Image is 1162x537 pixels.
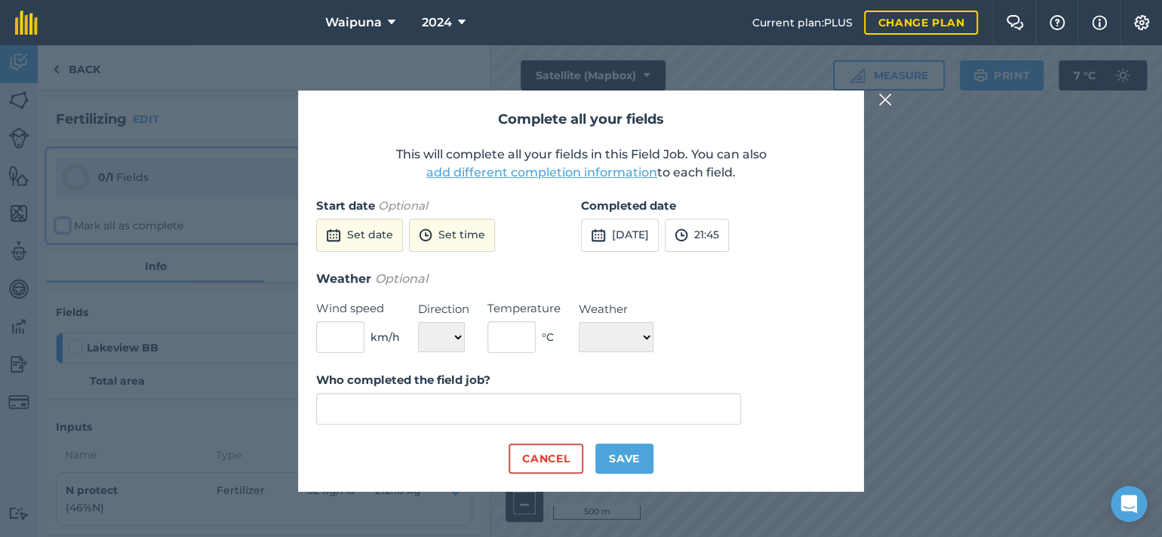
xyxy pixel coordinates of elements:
[595,443,653,474] button: Save
[581,198,676,213] strong: Completed date
[1092,14,1107,32] img: svg+xml;base64,PHN2ZyB4bWxucz0iaHR0cDovL3d3dy53My5vcmcvMjAwMC9zdmciIHdpZHRoPSIxNyIgaGVpZ2h0PSIxNy...
[1133,15,1151,30] img: A cog icon
[878,91,892,109] img: svg+xml;base64,PHN2ZyB4bWxucz0iaHR0cDovL3d3dy53My5vcmcvMjAwMC9zdmciIHdpZHRoPSIyMiIgaGVpZ2h0PSIzMC...
[316,219,403,252] button: Set date
[378,198,428,213] em: Optional
[419,226,432,244] img: svg+xml;base64,PD94bWwgdmVyc2lvbj0iMS4wIiBlbmNvZGluZz0idXRmLTgiPz4KPCEtLSBHZW5lcmF0b3I6IEFkb2JlIE...
[1048,15,1066,30] img: A question mark icon
[316,373,490,387] strong: Who completed the field job?
[316,269,846,289] h3: Weather
[864,11,978,35] a: Change plan
[591,226,606,244] img: svg+xml;base64,PD94bWwgdmVyc2lvbj0iMS4wIiBlbmNvZGluZz0idXRmLTgiPz4KPCEtLSBHZW5lcmF0b3I6IEFkb2JlIE...
[675,226,688,244] img: svg+xml;base64,PD94bWwgdmVyc2lvbj0iMS4wIiBlbmNvZGluZz0idXRmLTgiPz4KPCEtLSBHZW5lcmF0b3I6IEFkb2JlIE...
[509,443,583,474] button: Cancel
[665,219,729,252] button: 21:45
[426,164,657,182] button: add different completion information
[370,329,400,345] span: km/h
[316,198,375,213] strong: Start date
[316,109,846,130] h2: Complete all your fields
[1111,486,1147,522] div: Open Intercom Messenger
[581,219,659,252] button: [DATE]
[316,146,846,182] p: This will complete all your fields in this Field Job. You can also to each field.
[752,14,852,31] span: Current plan : PLUS
[1006,15,1024,30] img: Two speech bubbles overlapping with the left bubble in the forefront
[325,14,382,32] span: Waipuna
[487,299,561,318] label: Temperature
[409,219,495,252] button: Set time
[579,300,653,318] label: Weather
[375,272,428,286] em: Optional
[15,11,38,35] img: fieldmargin Logo
[418,300,469,318] label: Direction
[316,299,400,318] label: Wind speed
[542,329,554,345] span: ° C
[422,14,452,32] span: 2024
[326,226,341,244] img: svg+xml;base64,PD94bWwgdmVyc2lvbj0iMS4wIiBlbmNvZGluZz0idXRmLTgiPz4KPCEtLSBHZW5lcmF0b3I6IEFkb2JlIE...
